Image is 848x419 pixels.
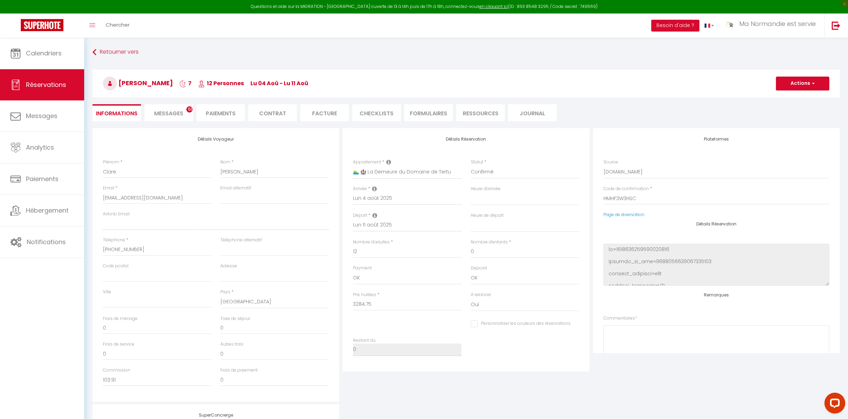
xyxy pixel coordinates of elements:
label: Taxe de séjour [220,315,250,322]
a: Retourner vers [92,46,840,59]
a: ... Ma Normandie est servie [719,14,824,38]
label: Arrivée [353,186,367,192]
a: Page de réservation [603,212,644,217]
label: Adresse [220,263,237,269]
label: Restant dû [353,337,376,344]
span: [PERSON_NAME] [103,79,173,87]
label: A relancer [471,292,491,298]
h4: SuperConcierge [103,413,329,418]
span: Messages [26,112,58,120]
img: ... [724,20,735,28]
li: CHECKLISTS [352,104,401,121]
li: FORMULAIRES [404,104,453,121]
label: Téléphone [103,237,125,243]
label: Ville [103,289,111,295]
label: Frais de service [103,341,134,348]
button: Besoin d'aide ? [651,20,699,32]
label: Heure de départ [471,212,504,219]
a: Chercher [100,14,135,38]
img: Super Booking [21,19,63,31]
span: Chercher [106,21,130,28]
label: Frais de ménage [103,315,138,322]
label: Nom [220,159,230,166]
label: Airbnb Email [103,211,130,217]
iframe: LiveChat chat widget [819,390,848,419]
li: Informations [92,104,141,121]
label: Deposit [471,265,487,271]
span: Paiements [26,175,59,183]
span: Ma Normandie est servie [739,19,816,28]
label: Nombre d'enfants [471,239,508,246]
span: 12 Personnes [198,79,244,87]
label: Pays [220,289,230,295]
label: Appartement [353,159,381,166]
h4: Remarques [603,293,829,297]
label: Heure d'arrivée [471,186,501,192]
li: Paiements [196,104,245,121]
label: Prix nuitées [353,292,376,298]
span: 7 [179,79,192,87]
label: Prénom [103,159,119,166]
span: Hébergement [26,206,69,215]
li: Facture [300,104,349,121]
label: Source [603,159,618,166]
h4: Détails Réservation [353,137,579,142]
span: Réservations [26,80,66,89]
label: Payment [353,265,372,271]
label: Autres frais [220,341,244,348]
label: Frais de paiement [220,367,258,374]
h4: Plateformes [603,137,829,142]
label: Statut [471,159,483,166]
label: Téléphone alternatif [220,237,262,243]
span: Notifications [27,238,66,246]
button: Actions [776,77,829,90]
label: Code de confirmation [603,186,649,192]
label: Commentaires [603,315,637,322]
a: en cliquant ici [479,3,508,9]
h4: Détails Voyageur [103,137,329,142]
label: Départ [353,212,367,219]
span: Calendriers [26,49,62,57]
label: Nombre d'adultes [353,239,390,246]
label: Code postal [103,263,129,269]
label: Email [103,185,114,191]
li: Journal [508,104,557,121]
img: logout [832,21,840,30]
span: Analytics [26,143,54,152]
label: Email alternatif [220,185,251,191]
li: Ressources [456,104,505,121]
span: Messages [154,109,183,117]
label: Commission [103,367,130,374]
li: Contrat [248,104,297,121]
span: lu 04 Aoû - lu 11 Aoû [250,79,308,87]
h4: Détails Réservation [603,222,829,226]
span: 51 [186,106,193,113]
